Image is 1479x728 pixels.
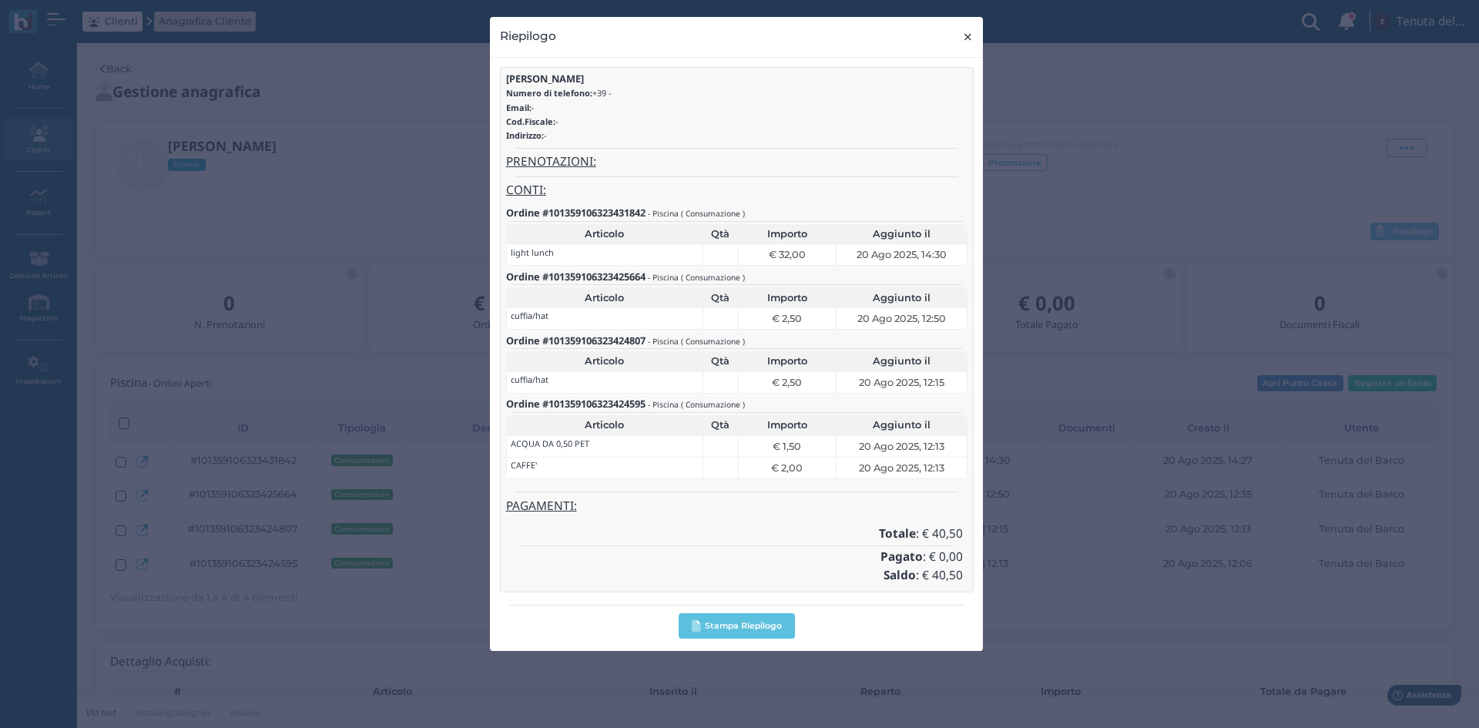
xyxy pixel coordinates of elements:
[681,208,745,219] small: ( Consumazione )
[506,129,544,141] b: Indirizzo:
[506,103,968,112] h6: -
[769,247,806,262] span: € 32,00
[703,224,738,244] th: Qtà
[738,287,837,307] th: Importo
[506,153,596,169] u: PRENOTAZIONI:
[772,375,802,390] span: € 2,50
[500,27,556,45] h4: Riepilogo
[506,351,703,371] th: Articolo
[506,87,592,99] b: Numero di telefono:
[703,351,738,371] th: Qtà
[679,613,795,639] button: Stampa Riepilogo
[879,525,916,542] b: Totale
[506,182,546,198] u: CONTI:
[857,311,946,326] span: 20 Ago 2025, 12:50
[511,248,554,257] h6: light lunch
[681,272,745,283] small: ( Consumazione )
[859,375,944,390] span: 20 Ago 2025, 12:15
[511,528,963,541] h4: : € 40,50
[511,461,537,470] h6: CAFFE'
[511,569,963,582] h4: : € 40,50
[511,551,963,564] h4: : € 0,00
[681,336,745,347] small: ( Consumazione )
[506,131,968,140] h6: -
[857,247,947,262] span: 20 Ago 2025, 14:30
[738,415,837,435] th: Importo
[648,399,679,410] small: - Piscina
[703,415,738,435] th: Qtà
[506,287,703,307] th: Articolo
[511,439,589,448] h6: ACQUA DA 0,50 PET
[837,351,968,371] th: Aggiunto il
[506,224,703,244] th: Articolo
[773,439,801,454] span: € 1,50
[506,116,555,127] b: Cod.Fiscale:
[506,415,703,435] th: Articolo
[506,89,968,98] h6: +39 -
[859,439,944,454] span: 20 Ago 2025, 12:13
[837,224,968,244] th: Aggiunto il
[506,102,532,113] b: Email:
[45,12,102,24] span: Assistenza
[506,397,646,411] b: Ordine #101359106323424595
[837,415,968,435] th: Aggiunto il
[837,287,968,307] th: Aggiunto il
[681,399,745,410] small: ( Consumazione )
[648,208,679,219] small: - Piscina
[511,375,548,384] h6: cuffia/hat
[880,549,923,565] b: Pagato
[738,351,837,371] th: Importo
[703,287,738,307] th: Qtà
[859,461,944,475] span: 20 Ago 2025, 12:13
[771,461,803,475] span: € 2,00
[506,270,646,283] b: Ordine #101359106323425664
[648,272,679,283] small: - Piscina
[506,72,584,86] b: [PERSON_NAME]
[738,224,837,244] th: Importo
[506,117,968,126] h6: -
[648,336,679,347] small: - Piscina
[884,567,916,583] b: Saldo
[506,206,646,220] b: Ordine #101359106323431842
[511,311,548,320] h6: cuffia/hat
[506,498,577,514] u: PAGAMENTI:
[962,27,974,47] span: ×
[772,311,802,326] span: € 2,50
[506,334,646,347] b: Ordine #101359106323424807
